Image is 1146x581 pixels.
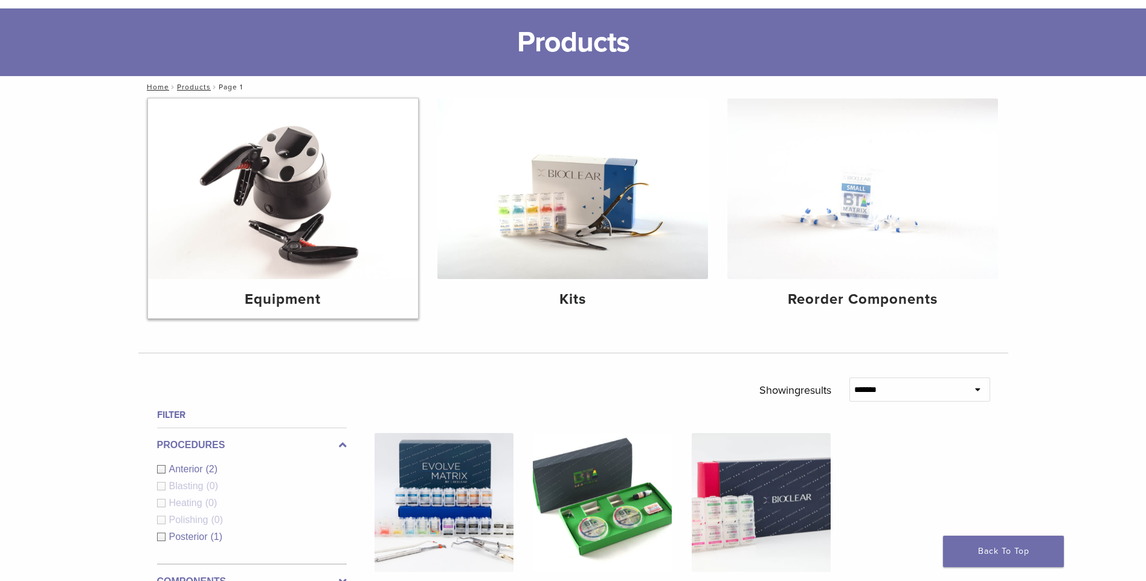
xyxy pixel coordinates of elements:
[533,433,672,572] img: Black Triangle (BT) Kit
[737,289,988,310] h4: Reorder Components
[759,377,831,403] p: Showing results
[447,289,698,310] h4: Kits
[437,98,708,279] img: Kits
[177,83,211,91] a: Products
[206,481,218,491] span: (0)
[692,433,831,572] img: Complete HD Anterior Kit
[143,83,169,91] a: Home
[211,515,223,525] span: (0)
[211,531,223,542] span: (1)
[727,98,998,318] a: Reorder Components
[157,408,347,422] h4: Filter
[169,84,177,90] span: /
[727,98,998,279] img: Reorder Components
[169,531,211,542] span: Posterior
[943,536,1064,567] a: Back To Top
[169,464,206,474] span: Anterior
[158,289,409,310] h4: Equipment
[437,98,708,318] a: Kits
[375,433,513,572] img: Evolve All-in-One Kit
[157,438,347,452] label: Procedures
[205,498,217,508] span: (0)
[169,515,211,525] span: Polishing
[169,498,205,508] span: Heating
[211,84,219,90] span: /
[169,481,207,491] span: Blasting
[148,98,419,279] img: Equipment
[148,98,419,318] a: Equipment
[138,76,1008,98] nav: Page 1
[206,464,218,474] span: (2)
